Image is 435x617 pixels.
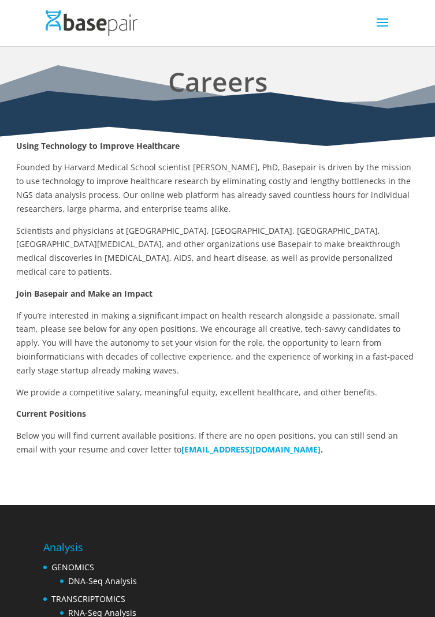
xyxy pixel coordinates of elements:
strong: Join Basepair and Make an Impact [16,288,153,299]
a: [EMAIL_ADDRESS][DOMAIN_NAME] [181,444,321,455]
strong: Using Technology to Improve Healthcare [16,140,180,151]
img: Basepair [46,10,137,35]
a: TRANSCRIPTOMICS [51,593,125,604]
b: . [321,444,323,455]
a: GENOMICS [51,562,94,573]
strong: Current Positions [16,408,86,419]
h1: Careers [16,62,419,107]
span: Founded by Harvard Medical School scientist [PERSON_NAME], PhD, Basepair is driven by the mission... [16,162,411,214]
p: Below you will find current available positions. If there are no open positions, you can still se... [16,429,419,457]
span: Scientists and physicians at [GEOGRAPHIC_DATA], [GEOGRAPHIC_DATA], [GEOGRAPHIC_DATA], [GEOGRAPHIC... [16,225,400,277]
a: DNA-Seq Analysis [68,575,137,586]
h4: Analysis [43,540,163,560]
span: We provide a competitive salary, meaningful equity, excellent healthcare, and other benefits. [16,387,377,398]
span: If you’re interested in making a significant impact on health research alongside a passionate, sm... [16,310,414,376]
